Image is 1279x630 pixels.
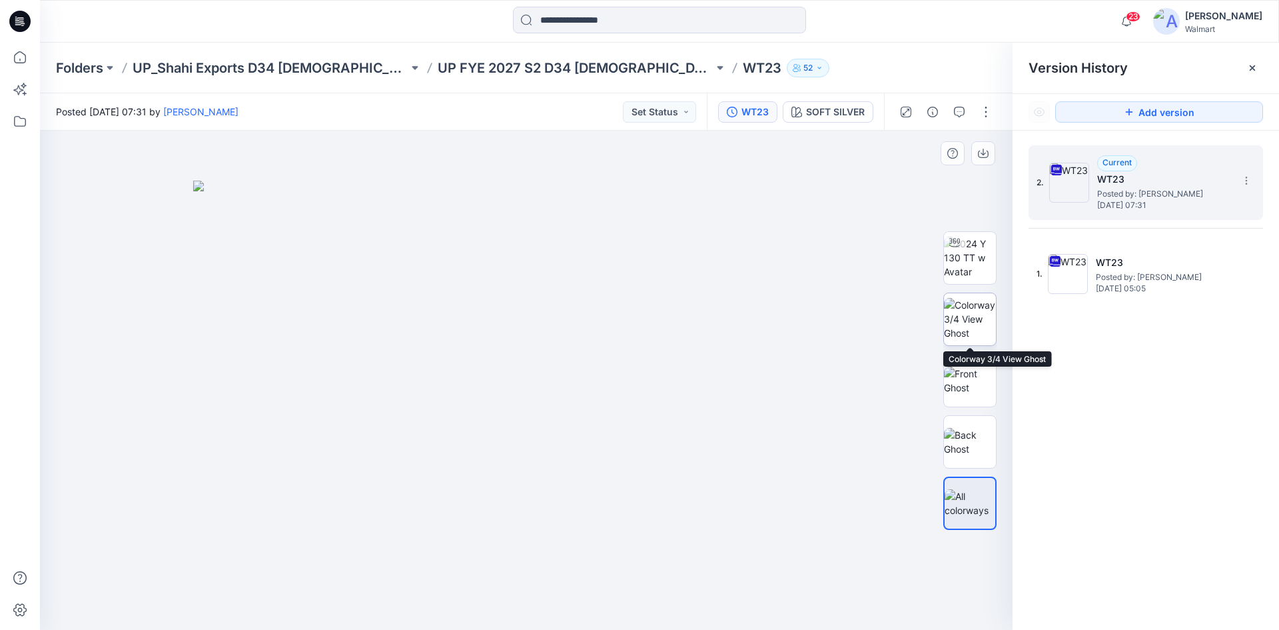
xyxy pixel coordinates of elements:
button: WT23 [718,101,777,123]
p: WT23 [743,59,781,77]
a: Folders [56,59,103,77]
img: Colorway 3/4 View Ghost [944,298,996,340]
div: Walmart [1185,24,1262,34]
a: UP_Shahi Exports D34 [DEMOGRAPHIC_DATA] Tops [133,59,408,77]
h5: WT23 [1096,255,1229,271]
span: Posted by: Rahul Singh [1097,187,1230,201]
img: WT23 [1049,163,1089,203]
span: [DATE] 07:31 [1097,201,1230,210]
span: Version History [1029,60,1128,76]
img: avatar [1153,8,1180,35]
p: 52 [803,61,813,75]
button: 52 [787,59,829,77]
button: Close [1247,63,1258,73]
button: SOFT SILVER [783,101,873,123]
img: Back Ghost [944,428,996,456]
span: 23 [1126,11,1140,22]
span: Current [1102,157,1132,167]
button: Add version [1055,101,1263,123]
div: SOFT SILVER [806,105,865,119]
span: 2. [1037,177,1044,189]
span: Posted [DATE] 07:31 by [56,105,238,119]
img: All colorways [945,489,995,517]
button: Show Hidden Versions [1029,101,1050,123]
span: [DATE] 05:05 [1096,284,1229,293]
span: 1. [1037,268,1043,280]
h5: WT23 [1097,171,1230,187]
img: WT23 [1048,254,1088,294]
div: WT23 [741,105,769,119]
img: 2024 Y 130 TT w Avatar [944,237,996,279]
span: Posted by: Rahul Singh [1096,271,1229,284]
a: [PERSON_NAME] [163,106,238,117]
img: Front Ghost [944,367,996,395]
button: Details [922,101,943,123]
a: UP FYE 2027 S2 D34 [DEMOGRAPHIC_DATA] Woven Tops [438,59,713,77]
div: [PERSON_NAME] [1185,8,1262,24]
